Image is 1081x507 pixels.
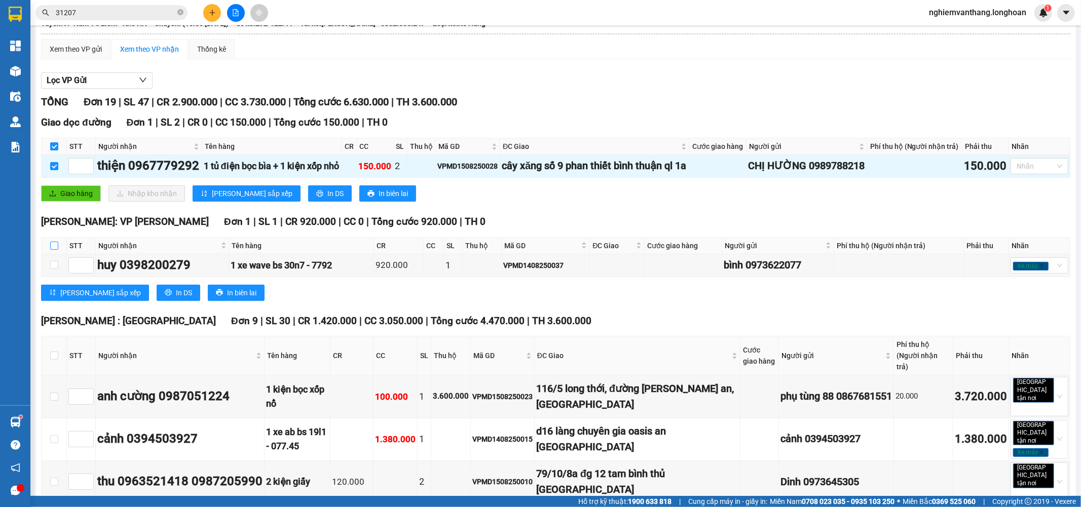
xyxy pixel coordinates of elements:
[285,216,336,227] span: CR 920.000
[47,74,87,87] span: Lọc VP Gửi
[177,9,183,15] span: close-circle
[471,418,535,461] td: VPMD1408250015
[375,433,416,446] div: 1.380.000
[367,190,375,198] span: printer
[316,190,323,198] span: printer
[298,315,357,327] span: CR 1.420.000
[379,188,408,199] span: In biên lai
[250,4,268,22] button: aim
[220,96,222,108] span: |
[471,461,535,503] td: VPMD1508250010
[124,96,149,108] span: SL 47
[628,497,672,505] strong: 1900 633 818
[1039,8,1048,17] img: icon-new-feature
[472,391,533,402] div: VPMD1508250023
[964,238,1009,254] th: Phải thu
[536,466,738,498] div: 79/10/8a đg 12 tam bình thủ [GEOGRAPHIC_DATA]
[308,185,352,202] button: printerIn DS
[955,388,1007,406] div: 3.720.000
[10,142,21,152] img: solution-icon
[431,315,525,327] span: Tổng cước 4.470.000
[49,190,56,198] span: upload
[60,188,93,199] span: Giao hàng
[725,240,824,251] span: Người gửi
[472,476,533,487] div: VPMD1508250010
[230,238,375,254] th: Tên hàng
[690,138,747,155] th: Cước giao hàng
[953,336,1009,375] th: Phải thu
[97,256,228,275] div: huy 0398200279
[437,161,498,172] div: VPMD1508250028
[1038,481,1043,486] span: close
[504,260,588,271] div: VPMD1408250037
[780,431,892,447] div: cảnh 0394503927
[49,289,56,297] span: sort-ascending
[391,96,394,108] span: |
[472,434,533,445] div: VPMD1408250015
[127,116,154,128] span: Đơn 1
[1013,262,1049,271] span: Xe máy
[11,486,20,495] span: message
[374,336,418,375] th: CC
[359,315,362,327] span: |
[367,116,388,128] span: TH 0
[362,116,364,128] span: |
[332,475,371,489] div: 120.000
[67,238,96,254] th: STT
[227,4,245,22] button: file-add
[366,216,369,227] span: |
[445,258,461,272] div: 1
[781,350,883,361] span: Người gửi
[157,96,217,108] span: CR 2.900.000
[10,91,21,102] img: warehouse-icon
[98,240,219,251] span: Người nhận
[266,315,290,327] span: SL 30
[364,315,423,327] span: CC 3.050.000
[212,188,292,199] span: [PERSON_NAME] sắp xếp
[176,287,192,298] span: In DS
[97,387,263,406] div: anh cường 0987051224
[210,116,213,128] span: |
[903,496,976,507] span: Miền Bắc
[41,315,216,327] span: [PERSON_NAME] : [GEOGRAPHIC_DATA]
[161,116,180,128] span: SL 2
[407,138,436,155] th: Thu hộ
[932,497,976,505] strong: 0369 525 060
[10,66,21,76] img: warehouse-icon
[266,382,328,411] div: 1 kiện bọc xốp nổ
[897,499,900,503] span: ⚪️
[231,258,372,272] div: 1 xe wave bs 30n7 - 7792
[266,475,328,489] div: 2 kiện giấy
[344,216,364,227] span: CC 0
[465,216,486,227] span: TH 0
[216,289,223,297] span: printer
[269,116,271,128] span: |
[770,496,894,507] span: Miền Nam
[502,158,688,174] div: cây xăng số 9 phan thiết bình thuận ql 1a
[1038,396,1043,401] span: close
[330,336,374,375] th: CR
[41,116,111,128] span: Giao dọc đường
[1012,240,1067,251] div: Nhãn
[724,257,832,273] div: bình 0973622077
[357,138,394,155] th: CC
[394,138,407,155] th: SL
[536,381,738,413] div: 116/5 long thới, đường [PERSON_NAME] an, [GEOGRAPHIC_DATA]
[1013,463,1054,488] span: [GEOGRAPHIC_DATA] tận nơi
[359,185,416,202] button: printerIn biên lai
[1012,350,1067,361] div: Nhãn
[592,240,634,251] span: ĐC Giao
[740,336,779,375] th: Cước giao hàng
[255,9,263,16] span: aim
[9,7,22,22] img: logo-vxr
[868,138,962,155] th: Phí thu hộ (Người nhận trả)
[193,185,301,202] button: sort-ascending[PERSON_NAME] sắp xếp
[1038,438,1043,443] span: close
[265,336,330,375] th: Tên hàng
[894,336,953,375] th: Phí thu hộ (Người nhận trả)
[41,96,68,108] span: TỔNG
[260,315,263,327] span: |
[1046,5,1050,12] span: 1
[188,116,208,128] span: CR 0
[208,285,265,301] button: printerIn biên lai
